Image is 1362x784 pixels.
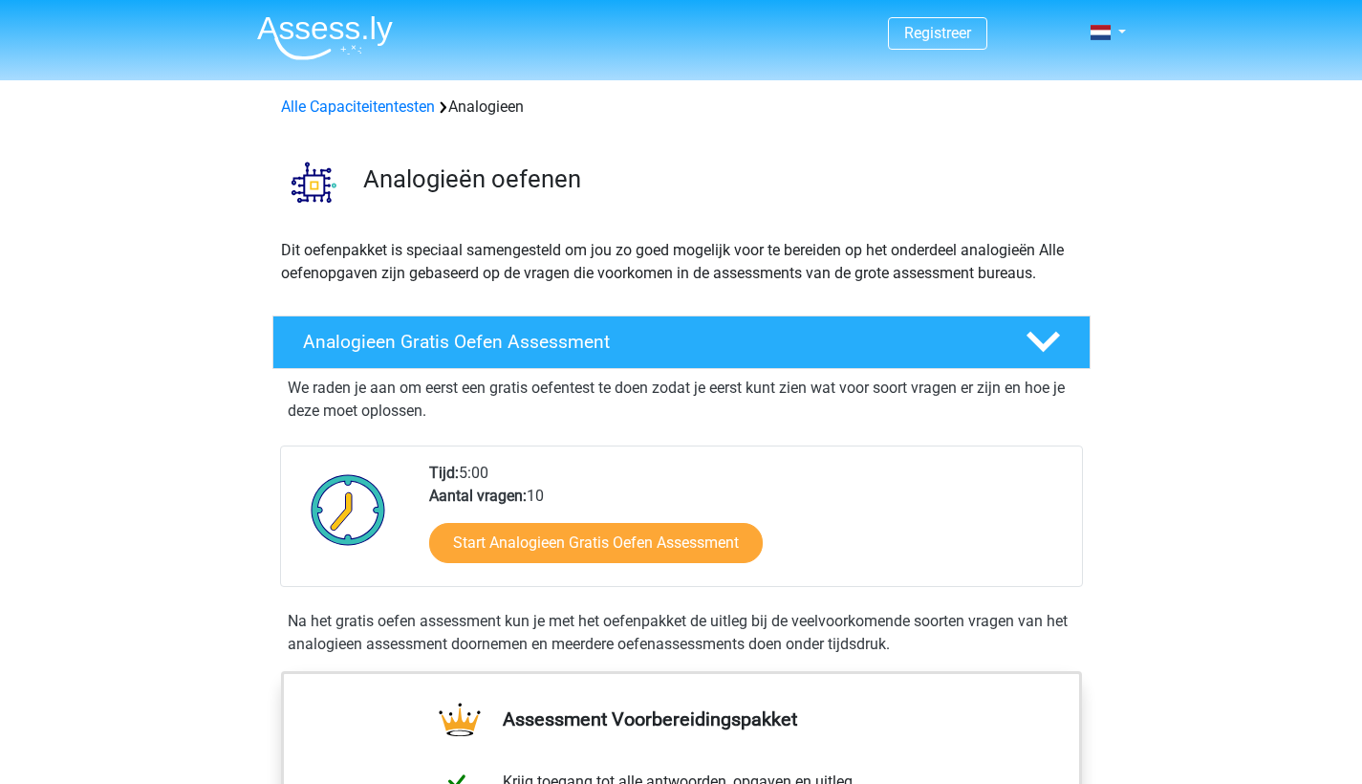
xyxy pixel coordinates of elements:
a: Analogieen Gratis Oefen Assessment [265,316,1098,369]
div: Analogieen [273,96,1090,119]
h4: Analogieen Gratis Oefen Assessment [303,331,995,353]
div: 5:00 10 [415,462,1081,586]
h3: Analogieën oefenen [363,164,1075,194]
img: Klok [300,462,397,557]
p: Dit oefenpakket is speciaal samengesteld om jou zo goed mogelijk voor te bereiden op het onderdee... [281,239,1082,285]
a: Registreer [904,24,971,42]
b: Tijd: [429,464,459,482]
a: Alle Capaciteitentesten [281,98,435,116]
a: Start Analogieen Gratis Oefen Assessment [429,523,763,563]
div: Na het gratis oefen assessment kun je met het oefenpakket de uitleg bij de veelvoorkomende soorte... [280,610,1083,656]
img: analogieen [273,142,355,223]
img: Assessly [257,15,393,60]
p: We raden je aan om eerst een gratis oefentest te doen zodat je eerst kunt zien wat voor soort vra... [288,377,1075,423]
b: Aantal vragen: [429,487,527,505]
